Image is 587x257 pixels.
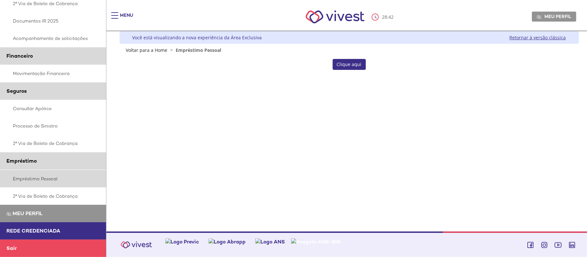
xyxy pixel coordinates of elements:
[13,210,43,217] span: Meu perfil
[106,232,587,257] footer: Vivest
[6,227,60,234] span: Rede Credenciada
[117,238,156,252] img: Vivest
[291,238,341,245] img: Imagem ANS-SIG
[388,14,394,20] span: 42
[126,47,168,53] a: Voltar para a Home
[532,12,576,21] a: Meu perfil
[333,59,366,70] a: Clique aqui
[6,212,11,216] img: Meu perfil
[544,14,571,19] span: Meu perfil
[6,88,27,94] span: Seguros
[6,245,17,252] span: Sair
[6,52,33,59] span: Financeiro
[209,238,246,245] img: Logo Abrapp
[132,34,262,41] div: Você está visualizando a nova experiência da Área Exclusiva
[298,3,372,31] img: Vivest
[165,238,199,245] img: Logo Previc
[158,59,541,70] section: <span lang="pt-BR" dir="ltr">Empréstimos - Phoenix Finne</span>
[120,12,133,25] div: Menu
[510,34,566,41] a: Retornar à versão clássica
[382,14,387,20] span: 28
[537,14,542,19] img: Meu perfil
[255,238,285,245] img: Logo ANS
[372,14,395,21] div: :
[6,157,37,164] span: Empréstimo
[115,31,579,232] div: Vivest
[176,47,221,53] span: Empréstimo Pessoal
[169,47,175,53] span: >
